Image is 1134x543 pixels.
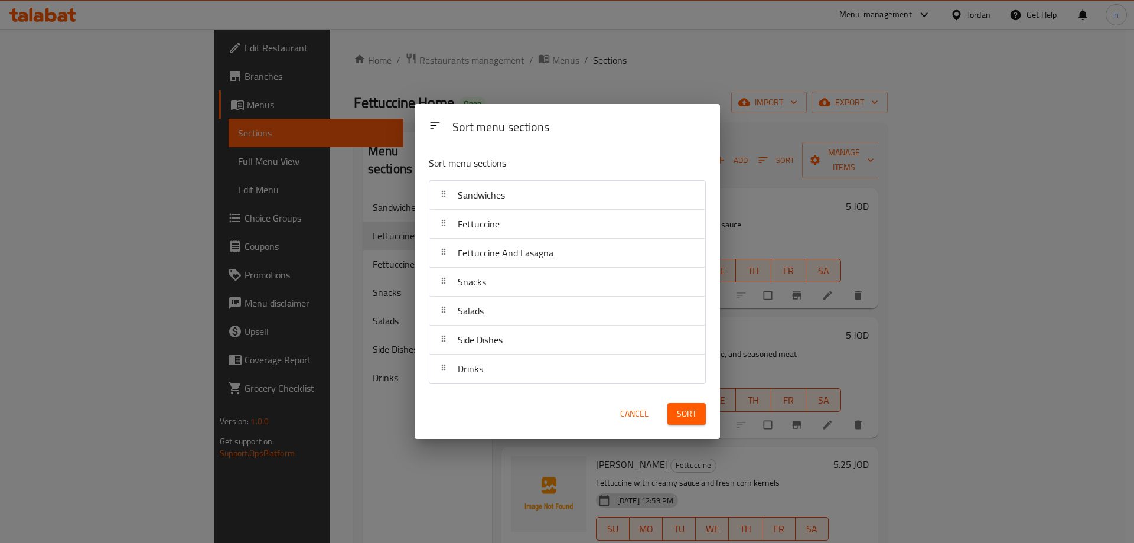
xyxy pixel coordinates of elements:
div: Drinks [429,355,705,383]
span: Sandwiches [458,186,505,204]
span: Drinks [458,360,483,378]
div: Sandwiches [429,181,705,210]
span: Fettuccine [458,215,500,233]
div: Snacks [429,268,705,297]
button: Sort [667,403,706,425]
span: Snacks [458,273,486,291]
span: Cancel [620,407,649,421]
span: Side Dishes [458,331,503,349]
span: Salads [458,302,484,320]
span: Sort [677,407,696,421]
p: Sort menu sections [429,156,649,171]
span: Fettuccine And Lasagna [458,244,553,262]
div: Fettuccine [429,210,705,239]
div: Side Dishes [429,326,705,355]
div: Sort menu sections [448,115,711,141]
div: Fettuccine And Lasagna [429,239,705,268]
div: Salads [429,297,705,326]
button: Cancel [615,403,653,425]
